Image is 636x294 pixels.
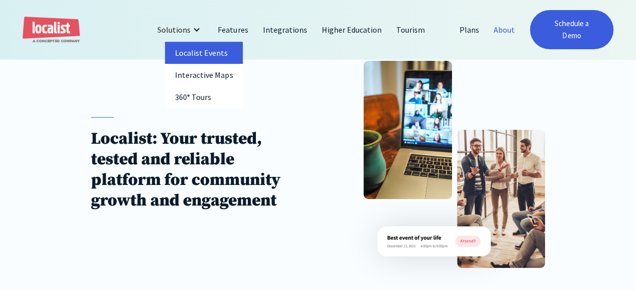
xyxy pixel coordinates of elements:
[255,18,314,42] a: Integrations
[487,18,522,42] a: About
[389,18,432,42] a: Tourism
[165,64,243,86] a: Interactive Maps
[378,226,491,256] img: About Localist
[457,130,546,268] img: About Localist
[150,18,211,42] div: Solutions
[23,17,80,43] a: home
[364,61,452,199] img: About Localist
[91,129,296,211] h1: Localist: Your trusted, tested and reliable platform for community growth and engagement
[165,42,243,64] a: Localist Events
[315,18,389,42] a: Higher Education
[530,10,613,49] a: Schedule a Demo
[211,18,255,42] a: Features
[165,86,243,108] a: 360° Tours
[157,24,191,36] div: Solutions
[165,42,243,108] nav: Solutions
[452,18,486,42] a: Plans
